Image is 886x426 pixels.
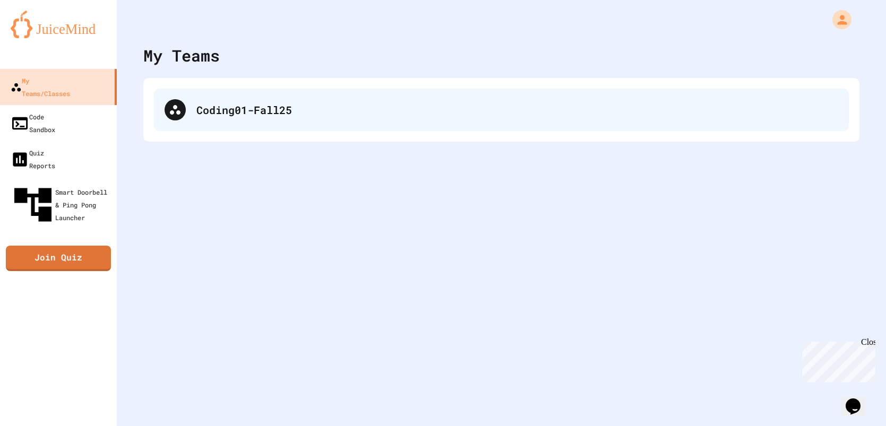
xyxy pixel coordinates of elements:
div: Code Sandbox [11,110,55,136]
div: Smart Doorbell & Ping Pong Launcher [11,182,113,227]
div: Chat with us now!Close [4,4,73,67]
img: logo-orange.svg [11,11,106,38]
div: Coding01-Fall25 [154,89,849,131]
div: My Teams [143,44,220,67]
a: Join Quiz [6,246,111,271]
div: Coding01-Fall25 [196,102,838,118]
iframe: chat widget [841,384,875,415]
div: Quiz Reports [11,146,55,172]
div: My Account [821,7,854,32]
div: My Teams/Classes [11,74,70,100]
iframe: chat widget [798,337,875,382]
